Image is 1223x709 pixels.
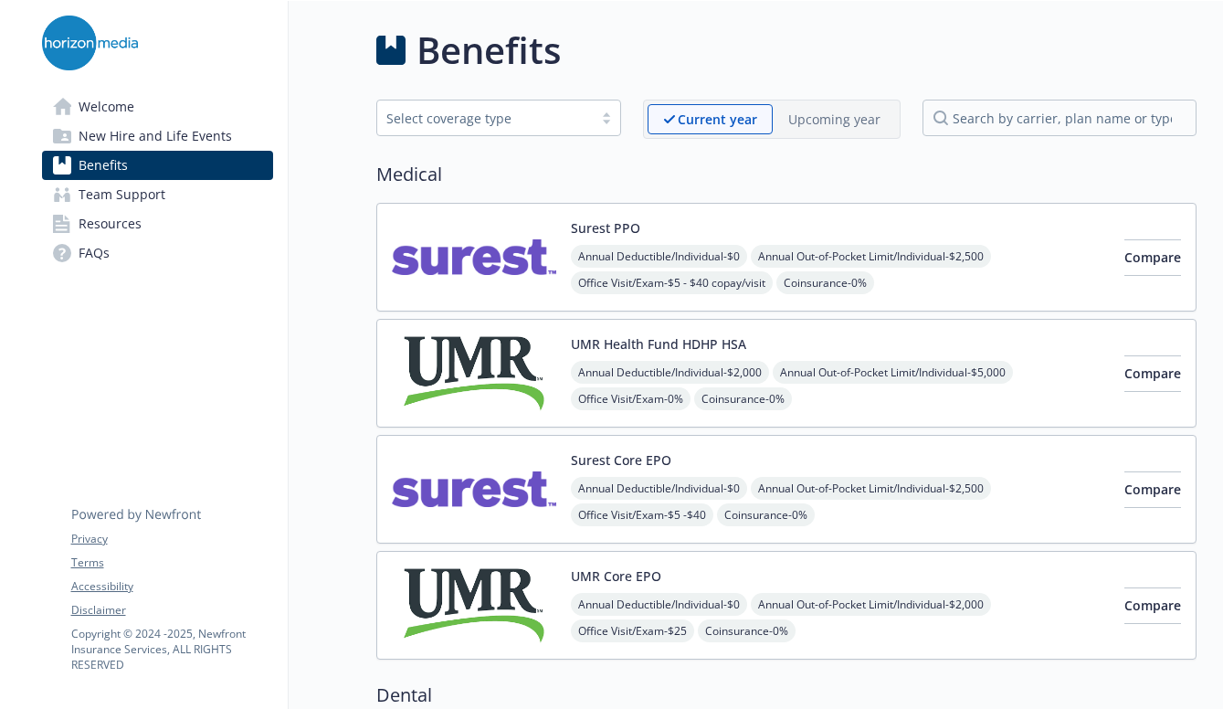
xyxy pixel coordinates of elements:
p: Copyright © 2024 - 2025 , Newfront Insurance Services, ALL RIGHTS RESERVED [71,626,272,672]
span: Office Visit/Exam - $25 [571,619,694,642]
img: UMR carrier logo [392,566,556,644]
span: Coinsurance - 0% [776,271,874,294]
span: Office Visit/Exam - $5 - $40 copay/visit [571,271,773,294]
span: Coinsurance - 0% [698,619,796,642]
a: Terms [71,555,272,571]
input: search by carrier, plan name or type [923,100,1197,136]
button: Compare [1124,355,1181,392]
button: Compare [1124,471,1181,508]
p: Upcoming year [788,110,880,129]
span: Annual Deductible/Individual - $2,000 [571,361,769,384]
span: Coinsurance - 0% [717,503,815,526]
a: Accessibility [71,578,272,595]
h2: Medical [376,161,1197,188]
img: Surest carrier logo [392,218,556,296]
span: FAQs [79,238,110,268]
a: Team Support [42,180,273,209]
span: New Hire and Life Events [79,122,232,151]
span: Annual Out-of-Pocket Limit/Individual - $2,500 [751,245,991,268]
span: Office Visit/Exam - 0% [571,387,691,410]
span: Annual Deductible/Individual - $0 [571,593,747,616]
a: FAQs [42,238,273,268]
a: New Hire and Life Events [42,122,273,151]
span: Compare [1124,481,1181,498]
span: Annual Out-of-Pocket Limit/Individual - $2,500 [751,477,991,500]
span: Annual Deductible/Individual - $0 [571,477,747,500]
button: Surest PPO [571,218,640,238]
button: Compare [1124,239,1181,276]
span: Team Support [79,180,165,209]
span: Welcome [79,92,134,122]
button: UMR Core EPO [571,566,661,586]
span: Compare [1124,365,1181,382]
span: Annual Out-of-Pocket Limit/Individual - $2,000 [751,593,991,616]
h2: Dental [376,682,1197,709]
p: Current year [678,110,757,129]
span: Coinsurance - 0% [694,387,792,410]
span: Annual Deductible/Individual - $0 [571,245,747,268]
img: UMR carrier logo [392,334,556,412]
button: Surest Core EPO [571,450,671,470]
span: Compare [1124,597,1181,614]
a: Resources [42,209,273,238]
a: Welcome [42,92,273,122]
span: Compare [1124,249,1181,266]
div: Select coverage type [386,109,584,128]
span: Annual Out-of-Pocket Limit/Individual - $5,000 [773,361,1013,384]
span: Resources [79,209,142,238]
a: Disclaimer [71,602,272,619]
img: Surest carrier logo [392,450,556,528]
a: Privacy [71,531,272,547]
button: Compare [1124,587,1181,624]
span: Office Visit/Exam - $5 -$40 [571,503,713,526]
h1: Benefits [416,23,561,78]
span: Benefits [79,151,128,180]
button: UMR Health Fund HDHP HSA [571,334,746,354]
a: Benefits [42,151,273,180]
